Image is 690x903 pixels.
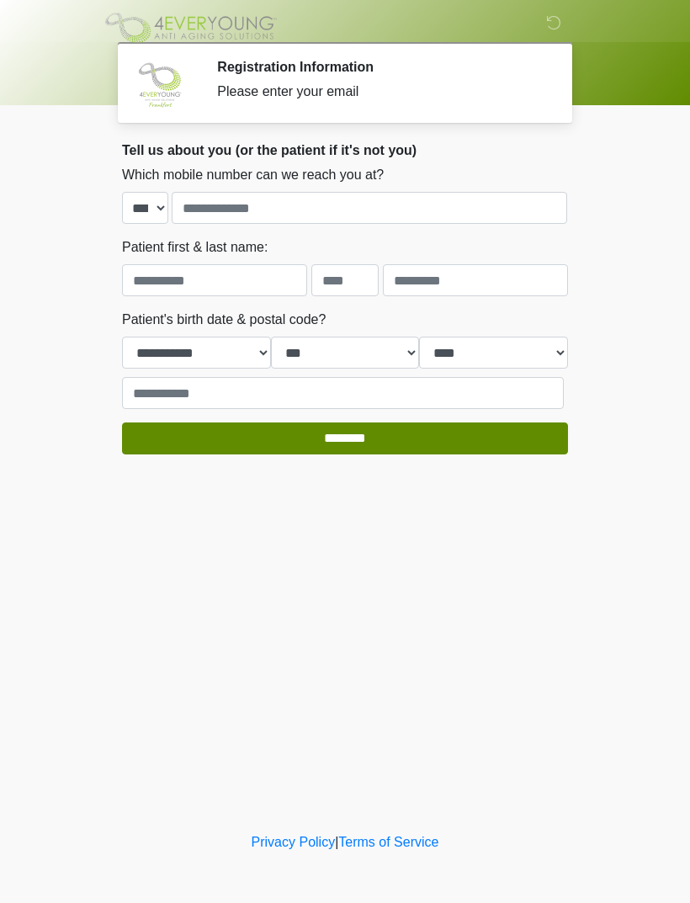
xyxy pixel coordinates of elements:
a: Terms of Service [338,835,438,849]
label: Patient first & last name: [122,237,268,258]
img: 4Ever Young Frankfort Logo [105,13,277,43]
label: Which mobile number can we reach you at? [122,165,384,185]
img: Agent Avatar [135,59,185,109]
a: Privacy Policy [252,835,336,849]
label: Patient's birth date & postal code? [122,310,326,330]
h2: Registration Information [217,59,543,75]
h2: Tell us about you (or the patient if it's not you) [122,142,568,158]
div: Please enter your email [217,82,543,102]
a: | [335,835,338,849]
